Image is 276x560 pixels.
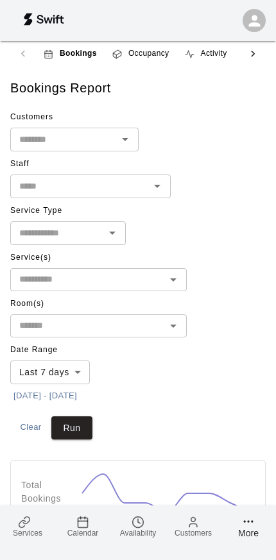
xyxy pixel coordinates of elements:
[13,529,42,538] span: Services
[10,294,187,314] span: Room(s)
[10,107,139,128] span: Customers
[10,386,80,406] button: [DATE] - [DATE]
[148,177,166,195] button: Open
[10,340,123,361] span: Date Range
[51,416,92,440] button: Run
[221,505,276,547] a: More
[67,529,99,538] span: Calendar
[164,271,182,289] button: Open
[166,505,221,547] a: Customers
[10,201,126,221] span: Service Type
[60,47,97,60] span: Bookings
[10,80,111,97] h5: Bookings Report
[21,479,69,505] p: Total Bookings
[120,529,156,538] span: Availability
[128,47,169,60] span: Occupancy
[55,505,110,547] a: Calendar
[175,529,212,538] span: Customers
[201,47,227,60] span: Activity
[238,528,259,538] span: More
[10,154,171,174] span: Staff
[116,130,134,148] button: Open
[10,416,51,440] button: Clear
[36,38,240,69] div: navigation tabs
[164,317,182,335] button: Open
[10,248,187,268] span: Service(s)
[110,505,166,547] a: Availability
[103,224,121,242] button: Open
[10,361,90,384] div: Last 7 days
